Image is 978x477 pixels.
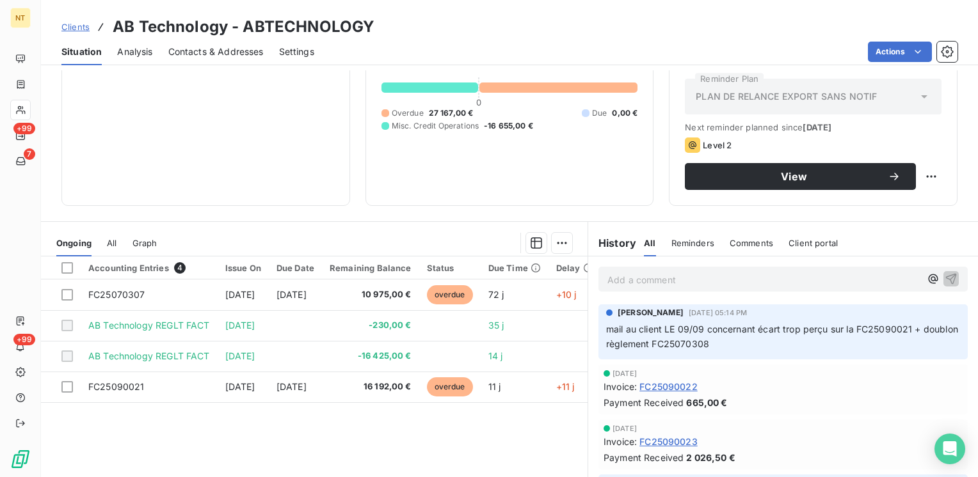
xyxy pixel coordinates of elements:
[612,107,637,119] span: 0,00 €
[88,289,145,300] span: FC25070307
[392,107,424,119] span: Overdue
[488,263,541,273] div: Due Time
[168,45,264,58] span: Contacts & Addresses
[88,381,145,392] span: FC25090021
[132,238,157,248] span: Graph
[803,122,831,132] span: [DATE]
[88,262,210,274] div: Accounting Entries
[225,350,255,361] span: [DATE]
[685,163,916,190] button: View
[429,107,474,119] span: 27 167,00 €
[427,263,473,273] div: Status
[644,238,655,248] span: All
[556,263,593,273] div: Delay
[174,262,186,274] span: 4
[689,309,747,317] span: [DATE] 05:14 PM
[556,289,577,300] span: +10 j
[618,307,684,318] span: [PERSON_NAME]
[277,289,307,300] span: [DATE]
[604,396,684,409] span: Payment Received
[61,20,90,33] a: Clients
[107,238,116,248] span: All
[488,289,504,300] span: 72 j
[88,320,210,331] span: AB Technology REGLT FACT
[703,140,732,150] span: Level 2
[476,97,481,107] span: 0
[488,350,503,361] span: 14 j
[934,434,965,464] div: Open Intercom Messenger
[330,288,412,301] span: 10 975,00 €
[117,45,152,58] span: Analysis
[488,381,501,392] span: 11 j
[113,15,374,38] h3: AB Technology - ABTECHNOLOGY
[613,370,637,377] span: [DATE]
[330,350,412,363] span: -16 425,00 €
[639,435,698,448] span: FC25090023
[13,123,35,134] span: +99
[61,45,102,58] span: Situation
[484,120,533,132] span: -16 655,00 €
[392,120,479,132] span: Misc. Credit Operations
[639,380,698,393] span: FC25090022
[613,425,637,432] span: [DATE]
[225,381,255,392] span: [DATE]
[56,238,92,248] span: Ongoing
[330,263,412,273] div: Remaining Balance
[606,324,961,349] span: mail au client LE 09/09 concernant écart trop perçu sur la FC25090021 + doublon règlement FC25070308
[671,238,714,248] span: Reminders
[10,449,31,469] img: Logo LeanPay
[225,289,255,300] span: [DATE]
[427,377,473,396] span: overdue
[686,396,727,409] span: 665,00 €
[10,8,31,28] div: NT
[427,285,473,304] span: overdue
[330,380,412,393] span: 16 192,00 €
[730,238,773,248] span: Comments
[868,42,932,62] button: Actions
[277,263,314,273] div: Due Date
[277,381,307,392] span: [DATE]
[488,320,504,331] span: 35 j
[789,238,838,248] span: Client portal
[330,319,412,332] span: -230,00 €
[61,22,90,32] span: Clients
[604,380,637,393] span: Invoice :
[685,122,942,132] span: Next reminder planned since
[279,45,314,58] span: Settings
[225,320,255,331] span: [DATE]
[225,263,261,273] div: Issue On
[556,381,575,392] span: +11 j
[24,148,35,160] span: 7
[88,350,210,361] span: AB Technology REGLT FACT
[700,171,888,182] span: View
[686,451,735,464] span: 2 026,50 €
[604,435,637,448] span: Invoice :
[696,90,877,103] span: PLAN DE RELANCE EXPORT SANS NOTIF
[588,235,636,251] h6: History
[592,107,607,119] span: Due
[604,451,684,464] span: Payment Received
[13,334,35,345] span: +99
